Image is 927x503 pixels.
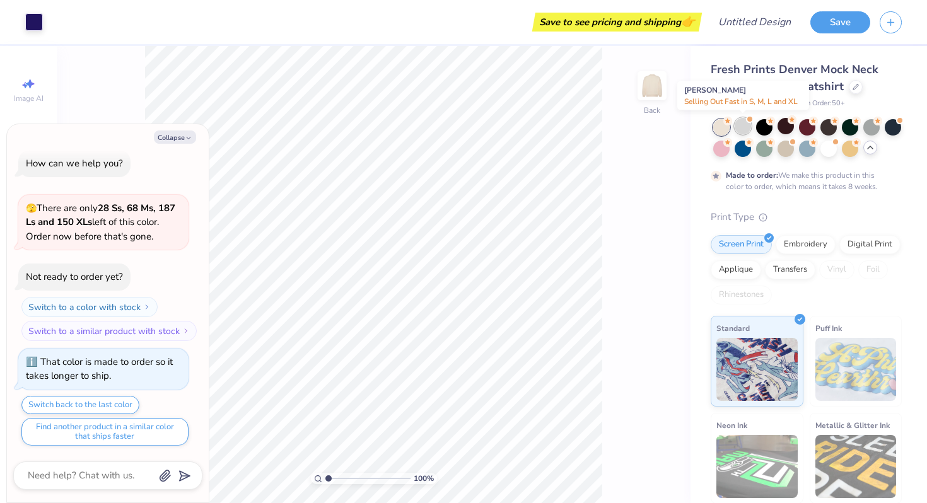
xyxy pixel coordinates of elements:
div: Applique [711,260,761,279]
div: Embroidery [776,235,836,254]
span: 👉 [681,14,695,29]
span: 100 % [414,473,434,484]
div: Not ready to order yet? [26,270,123,283]
button: Switch to a color with stock [21,297,158,317]
span: Standard [716,321,750,335]
div: That color is made to order so it takes longer to ship. [26,356,173,383]
img: Metallic & Glitter Ink [815,435,897,498]
span: Selling Out Fast in S, M, L and XL [684,96,798,107]
div: Print Type [711,210,902,224]
span: 🫣 [26,202,37,214]
div: Transfers [765,260,815,279]
button: Switch to a similar product with stock [21,321,197,341]
div: [PERSON_NAME] [677,81,809,110]
div: Foil [858,260,888,279]
button: Find another product in a similar color that ships faster [21,418,189,446]
img: Switch to a similar product with stock [182,327,190,335]
img: Puff Ink [815,338,897,401]
span: Image AI [14,93,44,103]
button: Save [810,11,870,33]
span: Puff Ink [815,321,842,335]
div: Back [644,105,660,116]
div: How can we help you? [26,157,123,170]
div: Rhinestones [711,286,772,304]
input: Untitled Design [708,9,801,35]
span: Minimum Order: 50 + [782,98,845,109]
div: Save to see pricing and shipping [535,13,699,32]
div: Digital Print [839,235,901,254]
img: Neon Ink [716,435,798,498]
img: Back [639,73,665,98]
img: Standard [716,338,798,401]
button: Collapse [154,130,196,144]
span: Metallic & Glitter Ink [815,419,890,432]
span: There are only left of this color. Order now before that's gone. [26,202,175,243]
button: Switch back to the last color [21,396,139,414]
strong: 28 Ss, 68 Ms, 187 Ls and 150 XLs [26,202,175,229]
div: Screen Print [711,235,772,254]
img: Switch to a color with stock [143,303,151,311]
span: Fresh Prints Denver Mock Neck Heavyweight Sweatshirt [711,62,878,94]
span: Neon Ink [716,419,747,432]
div: Vinyl [819,260,854,279]
div: We make this product in this color to order, which means it takes 8 weeks. [726,170,881,192]
strong: Made to order: [726,170,778,180]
